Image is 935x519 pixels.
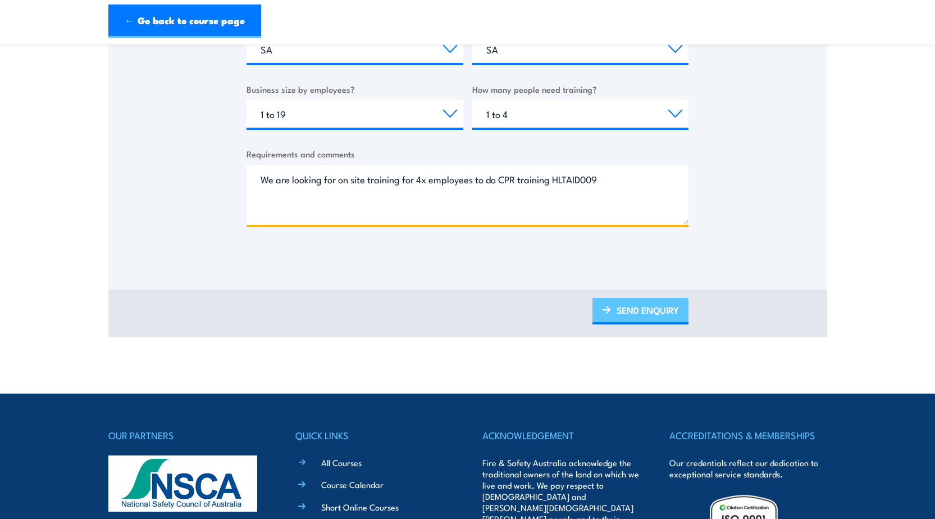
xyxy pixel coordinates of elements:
[669,427,827,443] h4: ACCREDITATIONS & MEMBERSHIPS
[108,4,261,38] a: ← Go back to course page
[321,457,362,468] a: All Courses
[108,455,257,512] img: nsca-logo-footer
[295,427,453,443] h4: QUICK LINKS
[321,501,399,513] a: Short Online Courses
[247,147,688,160] label: Requirements and comments
[592,298,688,324] a: SEND ENQUIRY
[482,427,640,443] h4: ACKNOWLEDGEMENT
[321,479,384,490] a: Course Calendar
[108,427,266,443] h4: OUR PARTNERS
[247,83,463,96] label: Business size by employees?
[669,457,827,480] p: Our credentials reflect our dedication to exceptional service standards.
[472,83,689,96] label: How many people need training?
